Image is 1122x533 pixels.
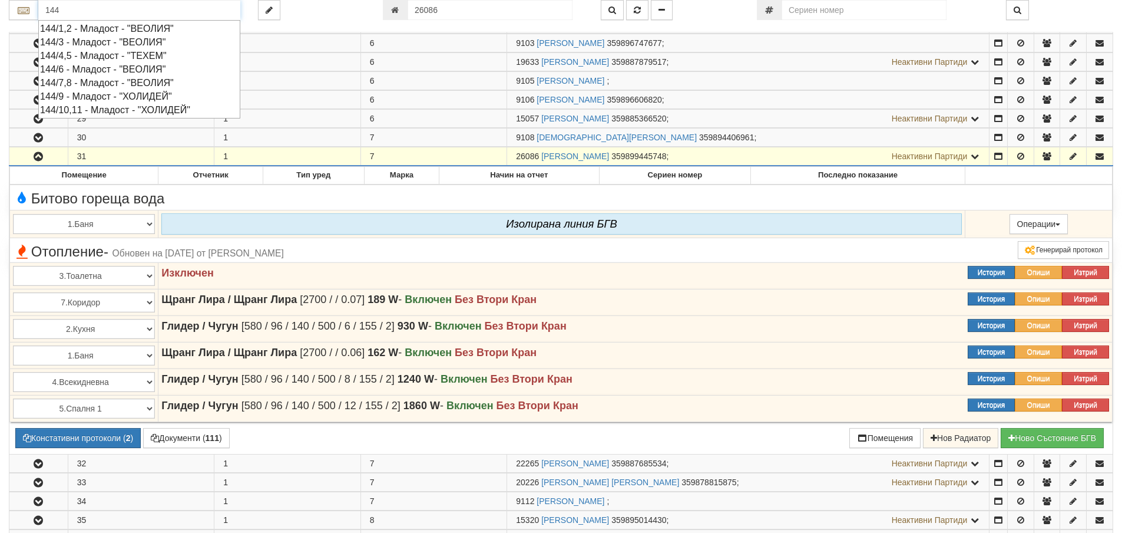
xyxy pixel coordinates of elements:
[1015,266,1062,279] button: Опиши
[40,35,239,49] div: 144/3 - Младост - "ВЕОЛИЯ"
[516,152,539,161] span: Партида №
[68,473,214,492] td: 33
[68,511,214,529] td: 35
[537,76,604,85] a: [PERSON_NAME]
[1010,214,1068,234] button: Операции
[537,133,697,142] a: [DEMOGRAPHIC_DATA][PERSON_NAME]
[40,22,239,35] div: 144/1,2 - Младост - "ВЕОЛИЯ"
[68,147,214,166] td: 31
[541,459,609,468] a: [PERSON_NAME]
[405,347,452,358] strong: Включен
[214,72,361,90] td: 1
[892,114,968,123] span: Неактивни Партиди
[1062,292,1109,305] button: Изтрий
[10,167,158,185] th: Помещение
[968,399,1015,412] button: История
[40,76,239,90] div: 144/7,8 - Младост - "ВЕОЛИЯ"
[398,320,432,332] span: -
[161,267,214,279] strong: Изключен
[161,400,238,412] strong: Глидер / Чугун
[368,347,398,358] strong: 162 W
[1062,399,1109,412] button: Изтрий
[516,515,539,525] span: Партида №
[541,515,609,525] a: [PERSON_NAME]
[537,496,604,506] a: [PERSON_NAME]
[611,114,666,123] span: 359885366520
[368,294,402,305] span: -
[370,114,375,123] span: 6
[370,133,375,142] span: 7
[507,473,989,492] td: ;
[892,515,968,525] span: Неактивни Партиди
[611,57,666,67] span: 359887879517
[40,90,239,103] div: 144/9 - Младост - "ХОЛИДЕЙ"
[506,218,617,230] i: Изолирана линия БГВ
[214,91,361,109] td: 1
[439,167,599,185] th: Начин на отчет
[537,95,604,104] a: [PERSON_NAME]
[699,133,754,142] span: 359894406961
[892,57,968,67] span: Неактивни Партиди
[507,147,989,166] td: ;
[849,428,921,448] button: Помещения
[1062,372,1109,385] button: Изтрий
[398,373,434,385] strong: 1240 W
[541,114,609,123] a: [PERSON_NAME]
[599,167,751,185] th: Сериен номер
[541,152,609,161] a: [PERSON_NAME]
[214,34,361,52] td: 1
[607,95,661,104] span: 359896606820
[158,167,263,185] th: Отчетник
[516,114,539,123] span: Партида №
[607,38,661,48] span: 359896747677
[541,478,679,487] a: [PERSON_NAME] [PERSON_NAME]
[516,478,539,487] span: Партида №
[40,62,239,76] div: 144/6 - Младост - "ВЕОЛИЯ"
[398,373,438,385] span: -
[1015,399,1062,412] button: Опиши
[241,373,395,385] span: [580 / 96 / 140 / 500 / 8 / 155 / 2]
[370,38,375,48] span: 6
[507,34,989,52] td: ;
[968,266,1015,279] button: История
[241,320,395,332] span: [580 / 96 / 140 / 500 / 6 / 155 / 2]
[370,478,375,487] span: 7
[1062,266,1109,279] button: Изтрий
[1015,292,1062,305] button: Опиши
[968,346,1015,358] button: История
[516,133,534,142] span: Партида №
[968,372,1015,385] button: История
[214,110,361,128] td: 1
[516,95,534,104] span: Партида №
[611,152,666,161] span: 359899445748
[968,319,1015,332] button: История
[161,347,297,358] strong: Щранг Лира / Щранг Лира
[611,515,666,525] span: 359895014430
[161,373,238,385] strong: Глидер / Чугун
[485,320,567,332] strong: Без Втори Кран
[491,373,572,385] strong: Без Втори Кран
[300,294,365,305] span: [2700 / / 0.07]
[681,478,736,487] span: 359878815875
[13,191,164,206] span: Битово гореща вода
[516,496,534,506] span: Партида №
[892,152,968,161] span: Неактивни Партиди
[13,244,284,259] span: Отопление
[68,110,214,128] td: 29
[516,459,539,468] span: Партида №
[446,400,494,412] strong: Включен
[516,38,534,48] span: Партида №
[214,511,361,529] td: 1
[206,433,219,443] b: 111
[516,57,539,67] span: Партида №
[214,129,361,147] td: 1
[892,459,968,468] span: Неактивни Партиди
[40,49,239,62] div: 144/4,5 - Младост - "ТЕХЕМ"
[370,152,375,161] span: 7
[507,492,989,511] td: ;
[398,320,428,332] strong: 930 W
[214,53,361,71] td: 1
[1015,372,1062,385] button: Опиши
[435,320,482,332] strong: Включен
[405,294,452,305] strong: Включен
